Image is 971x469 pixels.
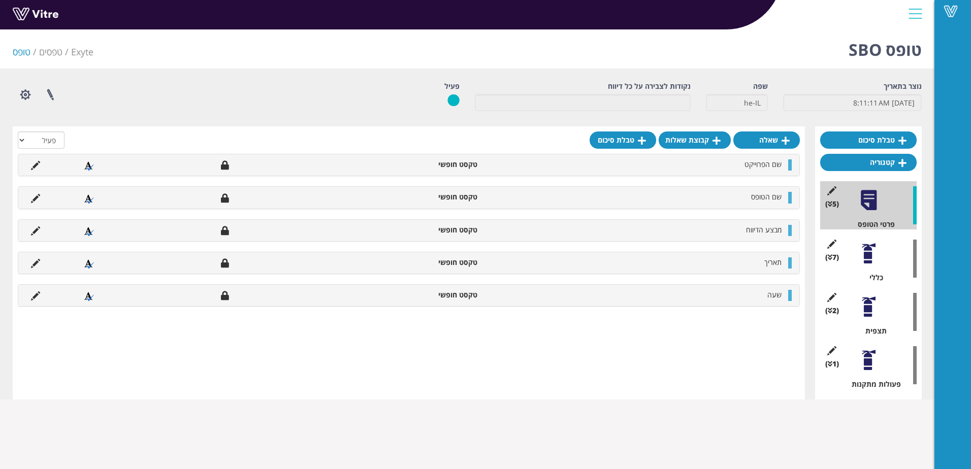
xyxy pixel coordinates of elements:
[828,219,917,229] div: פרטי הטופס
[820,154,917,171] a: קטגוריה
[825,252,839,262] span: (7 )
[13,46,39,59] li: טופס
[39,46,62,58] a: טפסים
[659,131,731,149] a: קבוצת שאלות
[447,94,460,107] img: yes
[753,81,768,91] label: שפה
[368,192,482,202] li: טקסט חופשי
[825,306,839,316] span: (2 )
[825,359,839,369] span: (1 )
[751,192,782,202] span: שם הטופס
[884,81,922,91] label: נוצר בתאריך
[828,379,917,389] div: פעולות מתקנות
[764,257,782,267] span: תאריך
[767,290,782,299] span: שעה
[733,131,800,149] a: שאלה
[746,225,782,234] span: מבצע הדיווח
[590,131,656,149] a: טבלת סיכום
[849,25,922,69] h1: טופס SBO
[368,225,482,235] li: טקסט חופשי
[825,199,839,209] span: (5 )
[745,159,782,169] span: שם הפרוייקט
[828,326,917,336] div: תצפית
[444,81,460,91] label: פעיל
[368,257,482,267] li: טקסט חופשי
[71,46,93,58] span: 406
[368,290,482,300] li: טקסט חופשי
[368,159,482,170] li: טקסט חופשי
[820,131,917,149] a: טבלת סיכום
[828,273,917,283] div: כללי
[608,81,691,91] label: נקודות לצבירה על כל דיווח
